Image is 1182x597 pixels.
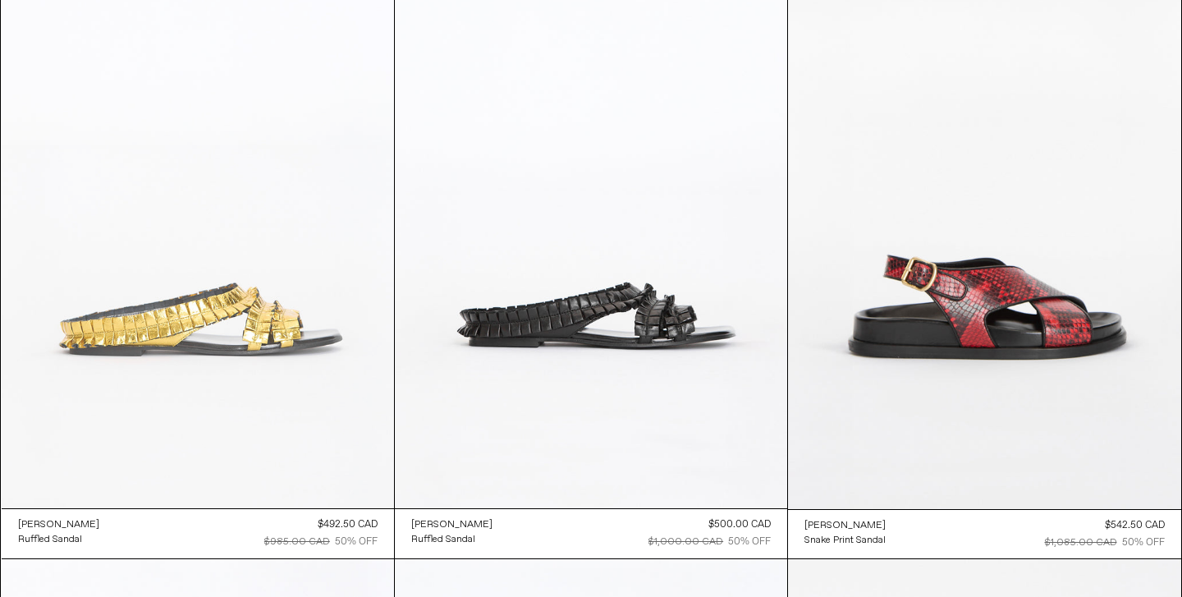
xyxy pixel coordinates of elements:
div: Ruffled Sandal [411,533,475,547]
a: [PERSON_NAME] [411,517,492,532]
div: [PERSON_NAME] [18,518,99,532]
div: $492.50 CAD [318,517,378,532]
div: $500.00 CAD [708,517,771,532]
a: Snake Print Sandal [804,533,886,548]
a: Ruffled Sandal [18,532,99,547]
div: [PERSON_NAME] [411,518,492,532]
a: [PERSON_NAME] [18,517,99,532]
div: $542.50 CAD [1105,518,1165,533]
div: Ruffled Sandal [18,533,82,547]
div: 50% OFF [728,535,771,549]
div: $1,085.00 CAD [1045,535,1117,550]
a: Ruffled Sandal [411,532,492,547]
div: 50% OFF [335,535,378,549]
div: $1,000.00 CAD [648,535,723,549]
a: [PERSON_NAME] [804,518,886,533]
div: $985.00 CAD [264,535,330,549]
div: [PERSON_NAME] [804,519,886,533]
div: 50% OFF [1122,535,1165,550]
